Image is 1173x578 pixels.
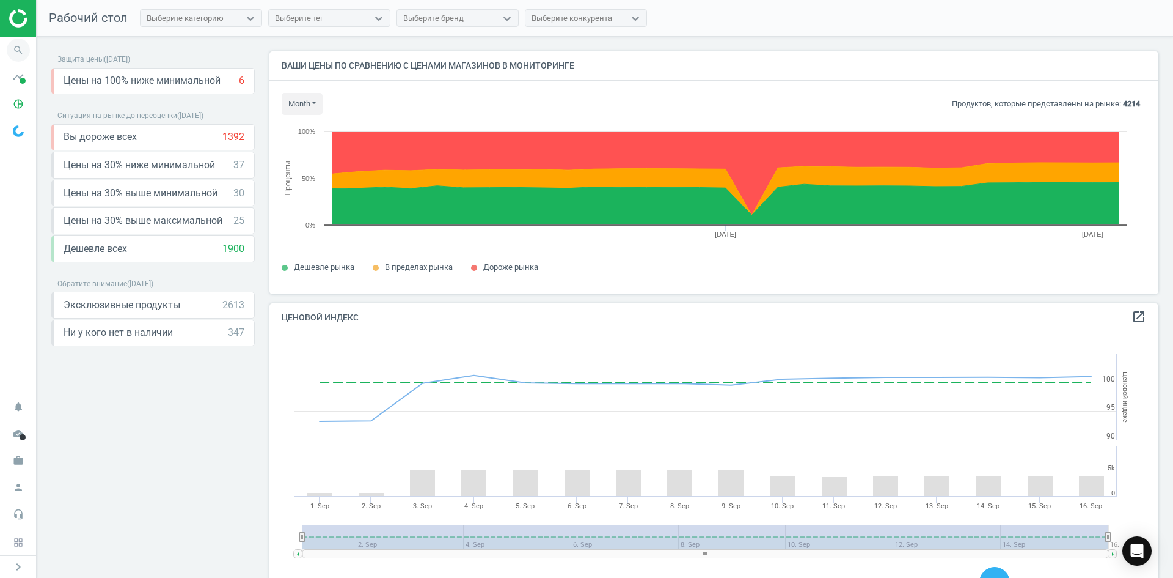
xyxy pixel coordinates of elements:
[305,221,315,229] text: 0%
[239,74,244,87] div: 6
[874,502,897,510] tspan: 12. Sep
[13,125,24,137] img: wGWNvw8QSZomAAAAABJRU5ErkJggg==
[283,161,292,195] tspan: Проценты
[413,502,432,510] tspan: 3. Sep
[64,242,127,256] span: Дешевле всех
[403,13,464,24] div: Выберите бренд
[1106,432,1115,440] text: 90
[7,476,30,499] i: person
[532,13,612,24] div: Выберите конкурента
[222,130,244,144] div: 1392
[1028,502,1051,510] tspan: 15. Sep
[516,502,535,510] tspan: 5. Sep
[302,175,315,182] text: 50%
[222,242,244,256] div: 1900
[49,10,128,25] span: Рабочий стол
[7,65,30,89] i: timeline
[1131,309,1146,324] i: open_in_new
[228,326,244,339] div: 347
[11,560,26,574] i: chevron_right
[362,502,381,510] tspan: 2. Sep
[147,13,224,24] div: Выберите категорию
[127,280,153,288] span: ( [DATE] )
[568,502,586,510] tspan: 6. Sep
[104,55,130,64] span: ( [DATE] )
[64,326,173,339] span: Ни у кого нет в наличии
[7,422,30,445] i: cloud_done
[670,502,689,510] tspan: 8. Sep
[1111,489,1115,497] text: 0
[282,93,323,115] button: month
[7,39,30,62] i: search
[1080,502,1102,510] tspan: 16. Sep
[771,502,794,510] tspan: 10. Sep
[1110,541,1125,549] tspan: 16. …
[385,262,453,272] span: В пределах рынка
[9,9,96,28] img: ajHJNr6hYgQAAAAASUVORK5CYII=
[64,74,221,87] span: Цены на 100% ниже минимальной
[7,92,30,116] i: pie_chart_outlined
[233,187,244,200] div: 30
[1131,309,1146,325] a: open_in_new
[822,502,845,510] tspan: 11. Sep
[233,158,244,172] div: 37
[64,298,180,312] span: Эксклюзивные продукты
[64,130,137,144] span: Вы дороже всех
[464,502,483,510] tspan: 4. Sep
[310,502,329,510] tspan: 1. Sep
[57,111,177,120] span: Ситуация на рынке до переоценки
[7,503,30,526] i: headset_mic
[269,303,1158,332] h4: Ценовой индекс
[952,98,1140,109] p: Продуктов, которые представлены на рынке:
[7,395,30,418] i: notifications
[64,214,222,228] span: Цены на 30% выше максимальной
[298,128,315,135] text: 100%
[1121,372,1129,423] tspan: Ценовой индекс
[1122,536,1152,566] div: Open Intercom Messenger
[294,262,354,272] span: Дешевле рынка
[177,111,203,120] span: ( [DATE] )
[1102,375,1115,383] text: 100
[64,158,215,172] span: Цены на 30% ниже минимальной
[57,55,104,64] span: Защита цены
[977,502,999,510] tspan: 14. Sep
[7,449,30,472] i: work
[1106,403,1115,412] text: 95
[233,214,244,228] div: 25
[483,262,538,272] span: Дороже рынка
[715,231,736,238] tspan: [DATE]
[722,502,740,510] tspan: 9. Sep
[222,298,244,312] div: 2613
[1108,464,1115,472] text: 5k
[926,502,948,510] tspan: 13. Sep
[1082,231,1103,238] tspan: [DATE]
[619,502,638,510] tspan: 7. Sep
[269,51,1158,80] h4: Ваши цены по сравнению с ценами магазинов в мониторинге
[1123,99,1140,108] b: 4214
[57,280,127,288] span: Обратите внимание
[3,559,34,575] button: chevron_right
[64,187,217,200] span: Цены на 30% выше минимальной
[275,13,323,24] div: Выберите тег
